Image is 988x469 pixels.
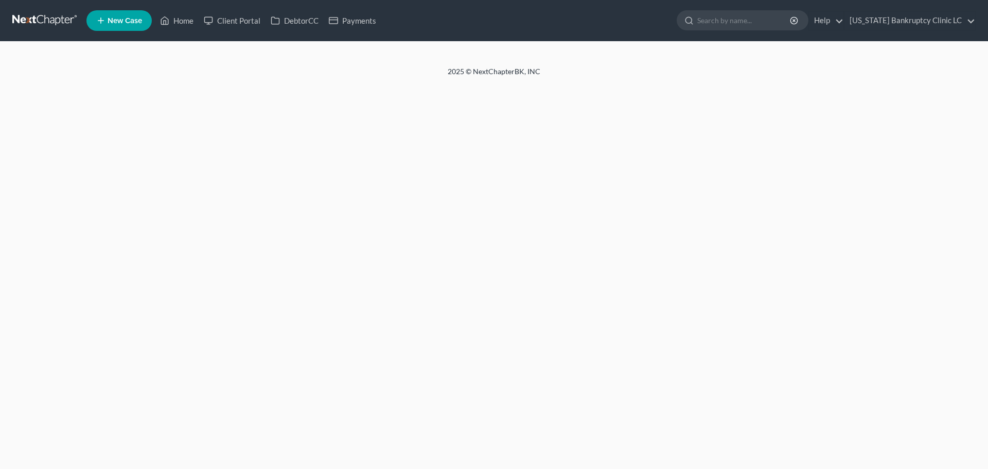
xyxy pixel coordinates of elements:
a: Home [155,11,199,30]
a: Client Portal [199,11,266,30]
a: [US_STATE] Bankruptcy Clinic LC [844,11,975,30]
input: Search by name... [697,11,791,30]
span: New Case [108,17,142,25]
a: DebtorCC [266,11,324,30]
div: 2025 © NextChapterBK, INC [201,66,787,85]
a: Payments [324,11,381,30]
a: Help [809,11,843,30]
